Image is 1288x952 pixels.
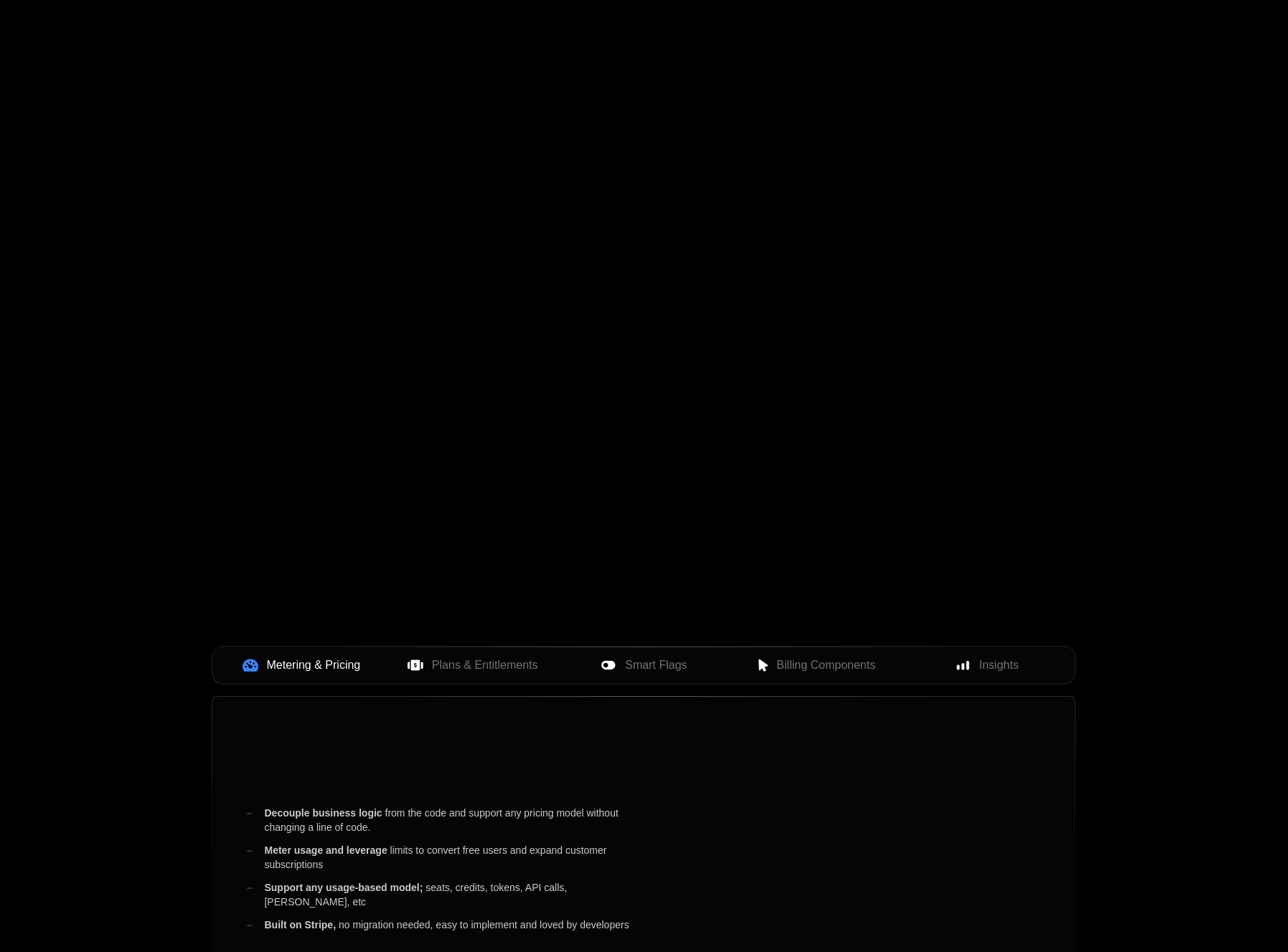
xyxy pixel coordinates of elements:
span: Built on Stripe, [264,919,336,930]
span: Decouple business logic [264,807,382,819]
button: Smart Flags [558,649,730,681]
span: Billing Components [776,657,875,674]
div: from the code and support any pricing model without changing a line of code. [247,806,654,834]
span: Metering & Pricing [267,657,361,674]
span: Insights [979,657,1019,674]
div: seats, credits, tokens, API calls, [PERSON_NAME], etc [247,880,654,909]
span: Smart Flags [625,657,687,674]
span: Meter usage and leverage [264,844,387,856]
button: Billing Components [730,649,901,681]
span: Support any usage-based model; [264,882,423,893]
div: limits to convert free users and expand customer subscriptions [247,843,654,872]
button: Metering & Pricing [215,649,387,681]
button: Plans & Entitlements [387,649,558,681]
span: Plans & Entitlements [432,657,538,674]
button: Insights [901,649,1073,681]
div: no migration needed, easy to implement and loved by developers [247,918,654,932]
